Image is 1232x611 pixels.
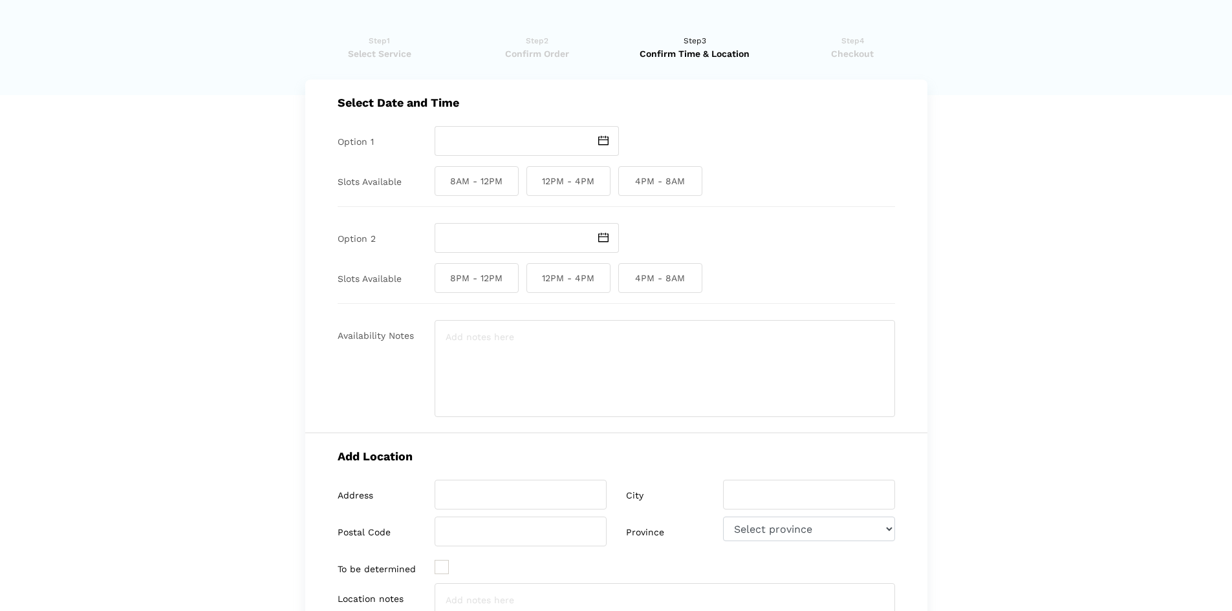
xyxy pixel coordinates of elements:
[462,34,612,60] a: Step2
[620,34,770,60] a: Step3
[305,34,455,60] a: Step1
[618,263,702,293] span: 4PM - 8AM
[338,96,895,109] h5: Select Date and Time
[338,330,414,341] label: Availability Notes
[338,233,376,244] label: Option 2
[526,263,611,293] span: 12PM - 4PM
[338,177,402,188] label: Slots Available
[462,47,612,60] span: Confirm Order
[338,490,373,501] label: Address
[305,47,455,60] span: Select Service
[620,47,770,60] span: Confirm Time & Location
[338,594,404,605] label: Location notes
[338,273,402,284] label: Slots Available
[626,490,643,501] label: City
[338,527,391,538] label: Postal Code
[626,527,664,538] label: Province
[338,449,895,463] h5: Add Location
[778,34,927,60] a: Step4
[526,166,611,196] span: 12PM - 4PM
[435,166,519,196] span: 8AM - 12PM
[778,47,927,60] span: Checkout
[618,166,702,196] span: 4PM - 8AM
[338,136,374,147] label: Option 1
[338,564,416,575] label: To be determined
[435,263,519,293] span: 8PM - 12PM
